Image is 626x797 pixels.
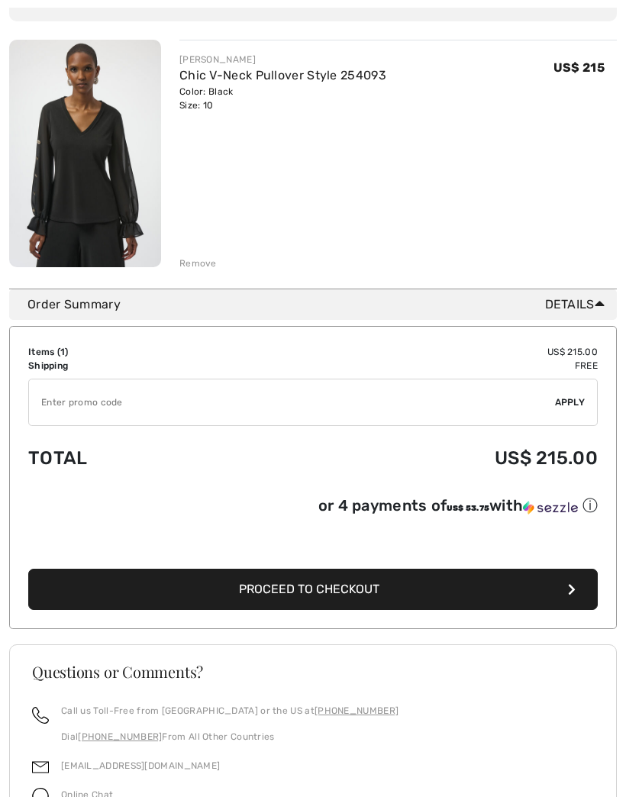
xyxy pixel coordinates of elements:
[236,359,598,373] td: Free
[32,664,594,679] h3: Questions or Comments?
[318,495,598,516] div: or 4 payments of with
[27,295,611,314] div: Order Summary
[29,379,555,425] input: Promo code
[78,731,162,742] a: [PHONE_NUMBER]
[28,359,236,373] td: Shipping
[239,582,379,596] span: Proceed to Checkout
[28,521,598,563] iframe: PayPal-paypal
[32,707,49,724] img: call
[179,85,386,112] div: Color: Black Size: 10
[61,730,399,744] p: Dial From All Other Countries
[236,432,598,484] td: US$ 215.00
[28,569,598,610] button: Proceed to Checkout
[179,257,217,270] div: Remove
[555,395,586,409] span: Apply
[179,53,386,66] div: [PERSON_NAME]
[28,432,236,484] td: Total
[9,40,161,267] img: Chic V-Neck Pullover Style 254093
[61,760,220,771] a: [EMAIL_ADDRESS][DOMAIN_NAME]
[28,345,236,359] td: Items ( )
[523,501,578,515] img: Sezzle
[236,345,598,359] td: US$ 215.00
[28,495,598,521] div: or 4 payments ofUS$ 53.75withSezzle Click to learn more about Sezzle
[61,704,399,718] p: Call us Toll-Free from [GEOGRAPHIC_DATA] or the US at
[179,68,386,82] a: Chic V-Neck Pullover Style 254093
[447,504,489,513] span: US$ 53.75
[60,347,65,357] span: 1
[553,60,605,75] span: US$ 215
[32,759,49,776] img: email
[545,295,611,314] span: Details
[315,705,399,716] a: [PHONE_NUMBER]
